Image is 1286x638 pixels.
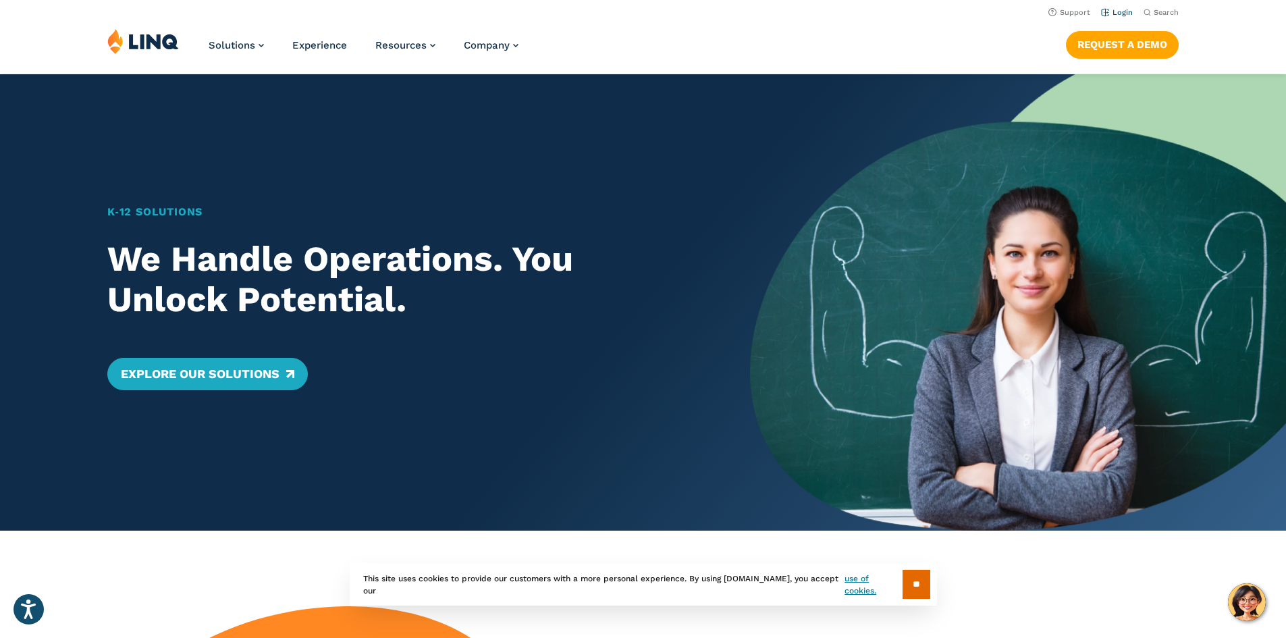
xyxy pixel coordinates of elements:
[1048,8,1090,17] a: Support
[464,39,510,51] span: Company
[107,358,308,390] a: Explore Our Solutions
[1101,8,1133,17] a: Login
[464,39,518,51] a: Company
[107,204,698,220] h1: K‑12 Solutions
[1154,8,1179,17] span: Search
[375,39,427,51] span: Resources
[292,39,347,51] a: Experience
[209,28,518,73] nav: Primary Navigation
[1228,583,1266,621] button: Hello, have a question? Let’s chat.
[375,39,435,51] a: Resources
[350,563,937,606] div: This site uses cookies to provide our customers with a more personal experience. By using [DOMAIN...
[1066,28,1179,58] nav: Button Navigation
[750,74,1286,531] img: Home Banner
[107,239,698,320] h2: We Handle Operations. You Unlock Potential.
[209,39,264,51] a: Solutions
[1066,31,1179,58] a: Request a Demo
[107,28,179,54] img: LINQ | K‑12 Software
[1144,7,1179,18] button: Open Search Bar
[845,573,902,597] a: use of cookies.
[209,39,255,51] span: Solutions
